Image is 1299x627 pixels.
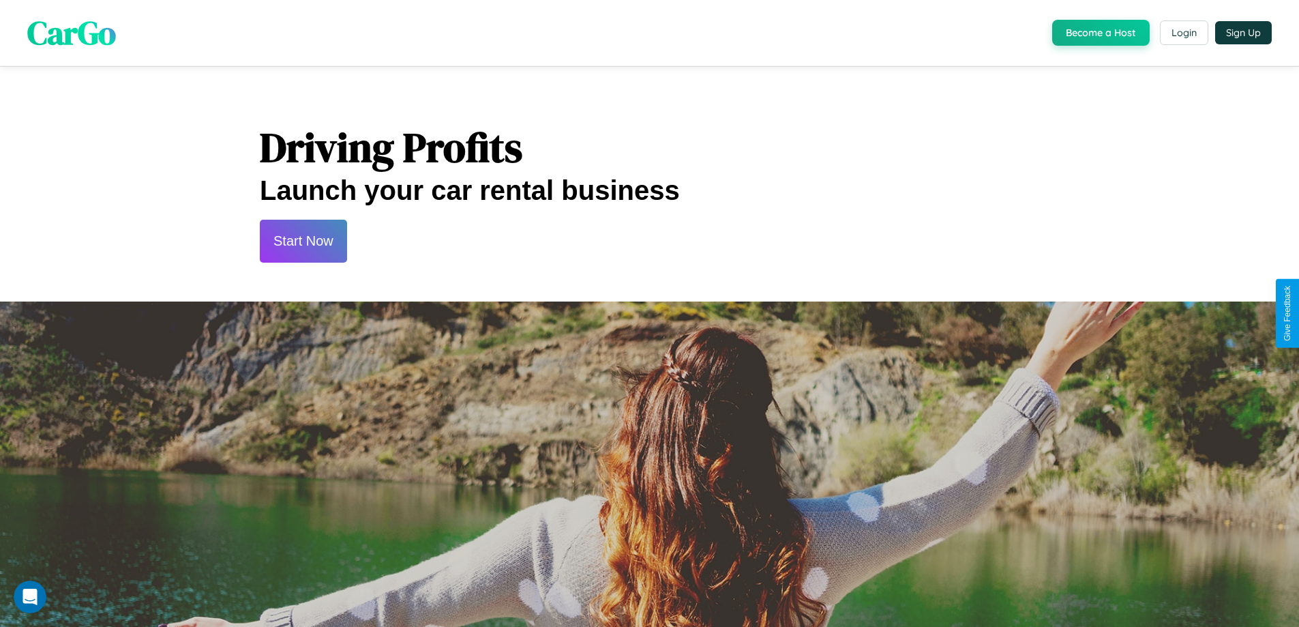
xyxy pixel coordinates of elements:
h1: Driving Profits [260,119,1039,175]
button: Start Now [260,220,347,263]
button: Sign Up [1215,21,1272,44]
span: CarGo [27,10,116,55]
button: Login [1160,20,1208,45]
button: Become a Host [1052,20,1150,46]
div: Give Feedback [1283,286,1292,341]
h2: Launch your car rental business [260,175,1039,206]
iframe: Intercom live chat [14,581,46,613]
